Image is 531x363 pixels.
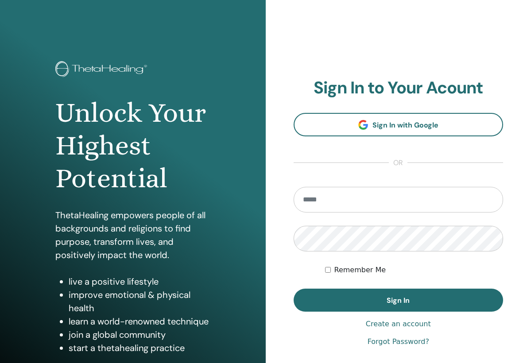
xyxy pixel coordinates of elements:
[69,341,210,355] li: start a thetahealing practice
[372,120,438,130] span: Sign In with Google
[69,315,210,328] li: learn a world-renowned technique
[366,319,431,329] a: Create an account
[69,275,210,288] li: live a positive lifestyle
[69,288,210,315] li: improve emotional & physical health
[325,265,503,275] div: Keep me authenticated indefinitely or until I manually logout
[387,296,410,305] span: Sign In
[389,158,407,168] span: or
[55,209,210,262] p: ThetaHealing empowers people of all backgrounds and religions to find purpose, transform lives, a...
[368,336,429,347] a: Forgot Password?
[294,78,504,98] h2: Sign In to Your Acount
[294,289,504,312] button: Sign In
[55,97,210,195] h1: Unlock Your Highest Potential
[69,328,210,341] li: join a global community
[294,113,504,136] a: Sign In with Google
[334,265,386,275] label: Remember Me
